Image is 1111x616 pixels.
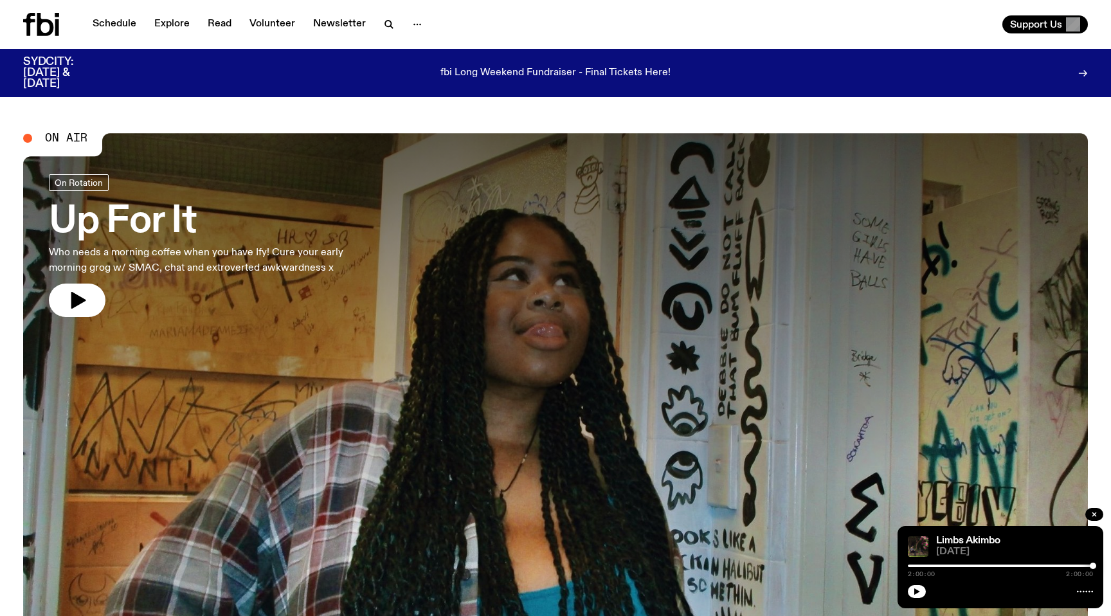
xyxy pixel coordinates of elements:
a: Volunteer [242,15,303,33]
a: Up For ItWho needs a morning coffee when you have Ify! Cure your early morning grog w/ SMAC, chat... [49,174,378,317]
a: Newsletter [305,15,374,33]
img: Jackson sits at an outdoor table, legs crossed and gazing at a black and brown dog also sitting a... [908,536,928,557]
a: On Rotation [49,174,109,191]
span: On Rotation [55,178,103,188]
h3: Up For It [49,204,378,240]
a: Explore [147,15,197,33]
span: Support Us [1010,19,1062,30]
h3: SYDCITY: [DATE] & [DATE] [23,57,105,89]
p: Who needs a morning coffee when you have Ify! Cure your early morning grog w/ SMAC, chat and extr... [49,245,378,276]
a: Schedule [85,15,144,33]
span: On Air [45,132,87,144]
button: Support Us [1002,15,1088,33]
span: 2:00:00 [1066,571,1093,577]
p: fbi Long Weekend Fundraiser - Final Tickets Here! [440,68,671,79]
a: Read [200,15,239,33]
span: [DATE] [936,547,1093,557]
span: 2:00:00 [908,571,935,577]
a: Limbs Akimbo [936,536,1000,546]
